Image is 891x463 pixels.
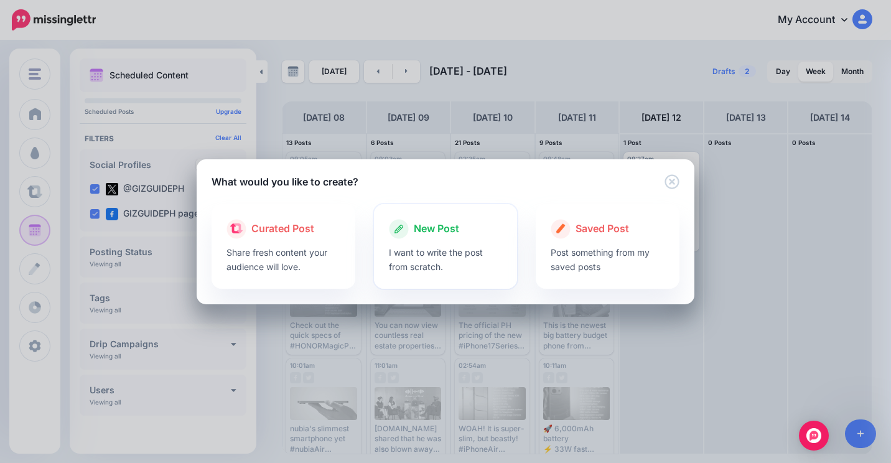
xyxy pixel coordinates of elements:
[551,245,665,274] p: Post something from my saved posts
[389,245,503,274] p: I want to write the post from scratch.
[226,245,340,274] p: Share fresh content your audience will love.
[665,174,679,190] button: Close
[799,421,829,451] div: Open Intercom Messenger
[414,221,459,237] span: New Post
[230,223,243,233] img: curate.png
[576,221,629,237] span: Saved Post
[556,223,566,233] img: create.png
[212,174,358,189] h5: What would you like to create?
[251,221,314,237] span: Curated Post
